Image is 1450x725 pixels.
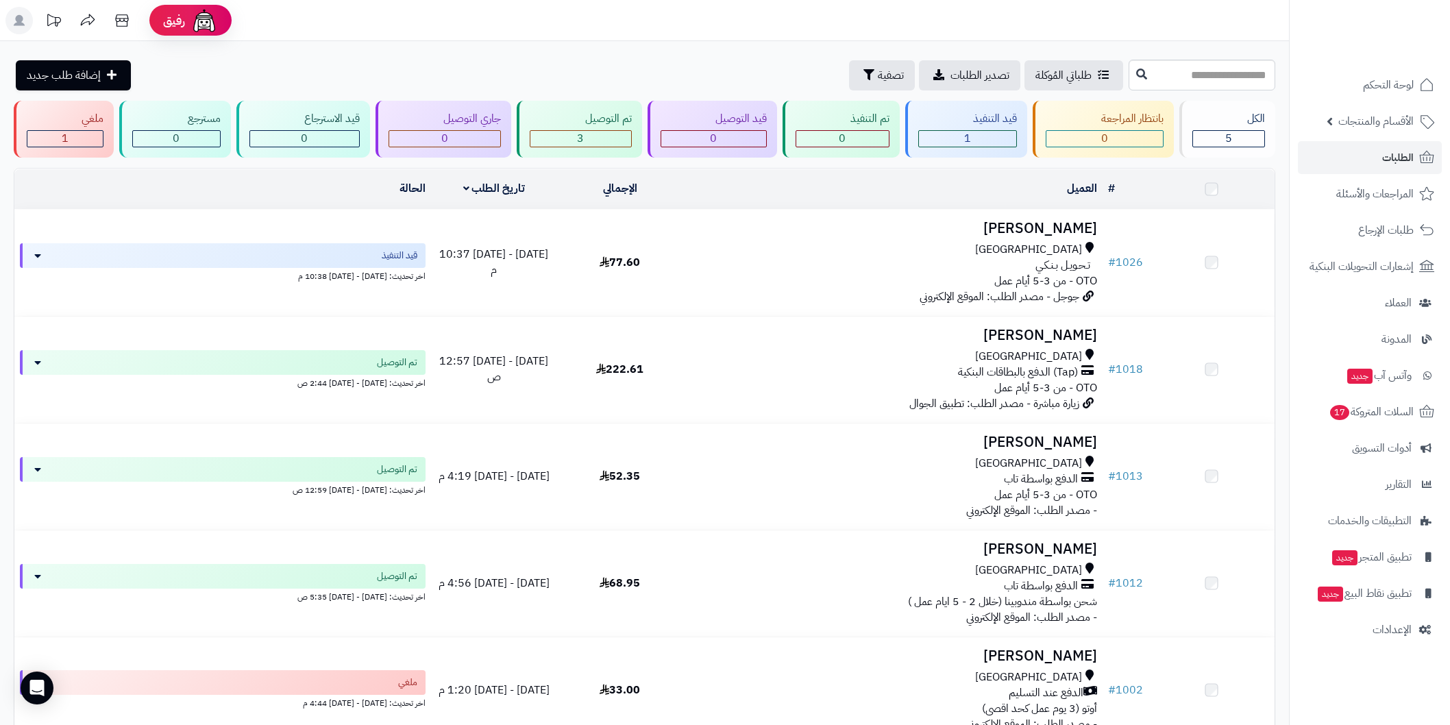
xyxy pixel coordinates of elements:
a: #1012 [1108,575,1143,591]
div: مسترجع [132,111,220,127]
a: تحديثات المنصة [36,7,71,38]
span: الدفع بواسطة تاب [1004,471,1078,487]
a: إشعارات التحويلات البنكية [1298,250,1442,283]
span: 3 [577,130,584,147]
div: بانتظار المراجعة [1046,111,1163,127]
span: جديد [1347,369,1373,384]
a: #1026 [1108,254,1143,271]
span: جديد [1318,587,1343,602]
div: الكل [1192,111,1265,127]
a: جاري التوصيل 0 [373,101,514,158]
div: قيد التنفيذ [918,111,1017,127]
a: الإعدادات [1298,613,1442,646]
span: ملغي [398,676,417,689]
span: 1 [964,130,971,147]
div: تم التنفيذ [796,111,889,127]
span: التطبيقات والخدمات [1328,511,1412,530]
span: 0 [1101,130,1108,147]
span: الأقسام والمنتجات [1338,112,1414,131]
a: تطبيق المتجرجديد [1298,541,1442,574]
div: 1 [919,131,1016,147]
span: # [1108,682,1116,698]
div: قيد الاسترجاع [249,111,360,127]
div: Open Intercom Messenger [21,672,53,704]
td: - مصدر الطلب: الموقع الإلكتروني [683,530,1103,637]
h3: [PERSON_NAME] [689,648,1097,664]
a: المدونة [1298,323,1442,356]
span: المدونة [1381,330,1412,349]
span: تم التوصيل [377,569,417,583]
span: الطلبات [1382,148,1414,167]
span: العملاء [1385,293,1412,312]
span: تطبيق نقاط البيع [1316,584,1412,603]
span: طلباتي المُوكلة [1035,67,1092,84]
span: 68.95 [600,575,640,591]
a: تطبيق نقاط البيعجديد [1298,577,1442,610]
span: [DATE] - [DATE] 4:19 م [439,468,550,484]
a: # [1108,180,1115,197]
a: لوحة التحكم [1298,69,1442,101]
span: تم التوصيل [377,463,417,476]
a: أدوات التسويق [1298,432,1442,465]
span: تم التوصيل [377,356,417,369]
div: اخر تحديث: [DATE] - [DATE] 10:38 م [20,268,426,282]
span: [GEOGRAPHIC_DATA] [975,349,1082,365]
span: وآتس آب [1346,366,1412,385]
h3: [PERSON_NAME] [689,328,1097,343]
span: 5 [1225,130,1232,147]
div: اخر تحديث: [DATE] - [DATE] 4:44 م [20,695,426,709]
a: تم التنفيذ 0 [780,101,902,158]
span: الدفع بواسطة تاب [1004,578,1078,594]
span: تصدير الطلبات [950,67,1009,84]
span: [DATE] - [DATE] 4:56 م [439,575,550,591]
span: [GEOGRAPHIC_DATA] [975,563,1082,578]
a: الحالة [400,180,426,197]
span: 1 [62,130,69,147]
img: logo-2.png [1357,37,1437,66]
a: التطبيقات والخدمات [1298,504,1442,537]
a: الكل5 [1177,101,1278,158]
span: شحن بواسطة مندوبينا (خلال 2 - 5 ايام عمل ) [908,593,1097,610]
a: العميل [1067,180,1097,197]
span: جوجل - مصدر الطلب: الموقع الإلكتروني [920,288,1079,305]
div: تم التوصيل [530,111,631,127]
a: الطلبات [1298,141,1442,174]
div: 3 [530,131,630,147]
a: التقارير [1298,468,1442,501]
a: إضافة طلب جديد [16,60,131,90]
h3: [PERSON_NAME] [689,434,1097,450]
h3: [PERSON_NAME] [689,541,1097,557]
a: طلباتي المُوكلة [1024,60,1123,90]
span: لوحة التحكم [1363,75,1414,95]
span: السلات المتروكة [1329,402,1414,421]
a: المراجعات والأسئلة [1298,177,1442,210]
span: جديد [1332,550,1357,565]
h3: [PERSON_NAME] [689,221,1097,236]
span: [GEOGRAPHIC_DATA] [975,456,1082,471]
a: الإجمالي [603,180,637,197]
span: [DATE] - [DATE] 12:57 ص [439,353,548,385]
a: بانتظار المراجعة 0 [1030,101,1176,158]
span: # [1108,468,1116,484]
span: إشعارات التحويلات البنكية [1310,257,1414,276]
div: 0 [389,131,500,147]
div: اخر تحديث: [DATE] - [DATE] 5:35 ص [20,589,426,603]
span: [GEOGRAPHIC_DATA] [975,242,1082,258]
span: تـحـويـل بـنـكـي [1035,258,1090,273]
div: قيد التوصيل [661,111,767,127]
span: 0 [839,130,846,147]
a: #1002 [1108,682,1143,698]
a: وآتس آبجديد [1298,359,1442,392]
div: 0 [661,131,766,147]
a: #1013 [1108,468,1143,484]
span: 17 [1330,405,1349,420]
span: 0 [301,130,308,147]
div: اخر تحديث: [DATE] - [DATE] 12:59 ص [20,482,426,496]
a: قيد التنفيذ 1 [902,101,1030,158]
a: قيد الاسترجاع 0 [234,101,373,158]
span: التقارير [1386,475,1412,494]
div: 1 [27,131,103,147]
td: - مصدر الطلب: الموقع الإلكتروني [683,423,1103,530]
span: أوتو (3 يوم عمل كحد اقصى) [982,700,1097,717]
span: زيارة مباشرة - مصدر الطلب: تطبيق الجوال [909,395,1079,412]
